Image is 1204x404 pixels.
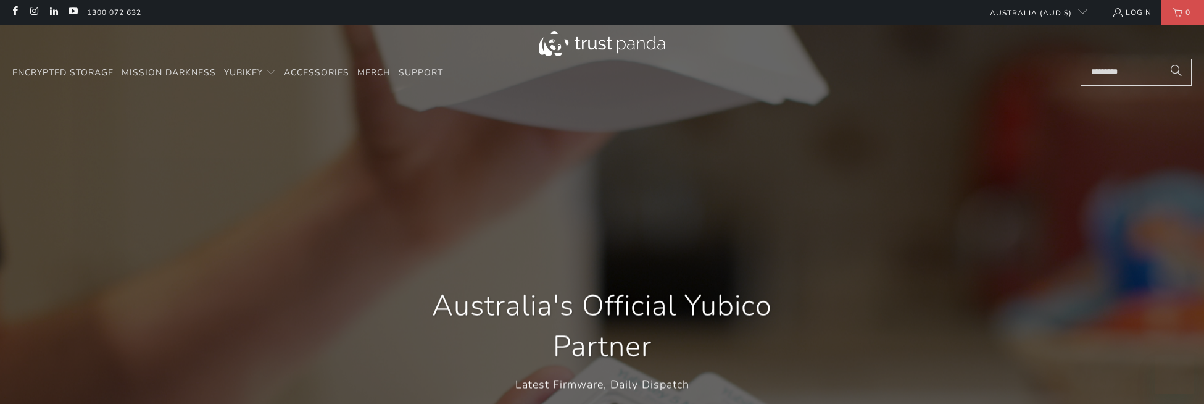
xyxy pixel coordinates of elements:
input: Search... [1081,59,1192,86]
a: Encrypted Storage [12,59,114,88]
a: 1300 072 632 [87,6,141,19]
a: Trust Panda Australia on Instagram [28,7,39,17]
button: Search [1161,59,1192,86]
a: Accessories [284,59,349,88]
a: Merch [357,59,391,88]
span: Mission Darkness [122,67,216,78]
span: Merch [357,67,391,78]
a: Mission Darkness [122,59,216,88]
nav: Translation missing: en.navigation.header.main_nav [12,59,443,88]
a: Trust Panda Australia on LinkedIn [48,7,59,17]
img: Trust Panda Australia [539,31,665,56]
h1: Australia's Official Yubico Partner [399,285,806,367]
p: Latest Firmware, Daily Dispatch [399,376,806,394]
span: Accessories [284,67,349,78]
span: Support [399,67,443,78]
a: Trust Panda Australia on Facebook [9,7,20,17]
a: Trust Panda Australia on YouTube [67,7,78,17]
summary: YubiKey [224,59,276,88]
iframe: Az üzenetküldési ablak megnyitására szolgáló gomb [1155,355,1194,394]
a: Login [1112,6,1152,19]
span: Encrypted Storage [12,67,114,78]
a: Support [399,59,443,88]
span: YubiKey [224,67,263,78]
